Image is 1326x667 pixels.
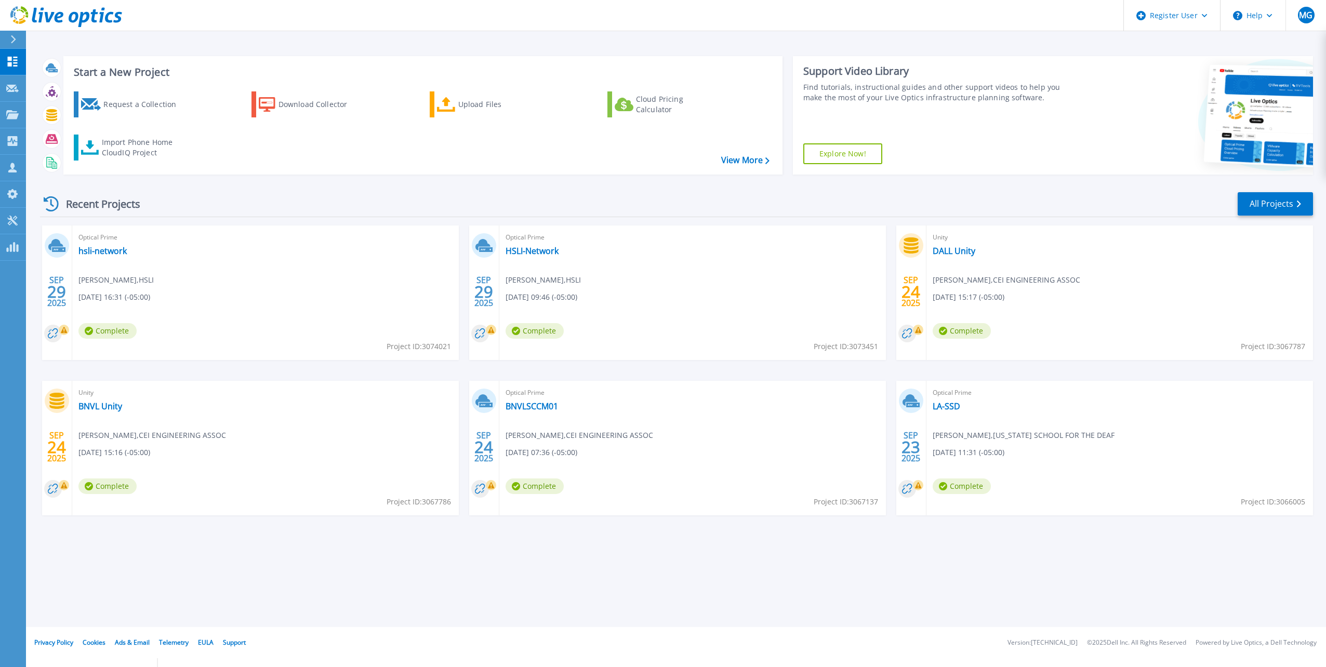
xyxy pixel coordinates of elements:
span: [PERSON_NAME] , CEI ENGINEERING ASSOC [933,274,1080,286]
span: [PERSON_NAME] , CEI ENGINEERING ASSOC [78,430,226,441]
a: Privacy Policy [34,638,73,647]
span: [DATE] 11:31 (-05:00) [933,447,1004,458]
h3: Start a New Project [74,66,769,78]
span: Project ID: 3073451 [814,341,878,352]
span: [DATE] 16:31 (-05:00) [78,291,150,303]
span: [DATE] 15:16 (-05:00) [78,447,150,458]
div: Request a Collection [103,94,187,115]
a: HSLI-Network [506,246,559,256]
div: Import Phone Home CloudIQ Project [102,137,183,158]
a: Support [223,638,246,647]
span: Optical Prime [933,387,1307,398]
span: MG [1299,11,1312,19]
li: Powered by Live Optics, a Dell Technology [1196,639,1317,646]
a: BNVLSCCM01 [506,401,558,411]
a: Request a Collection [74,91,190,117]
span: [PERSON_NAME] , CEI ENGINEERING ASSOC [506,430,653,441]
span: Unity [78,387,453,398]
li: Version: [TECHNICAL_ID] [1007,639,1078,646]
span: 24 [901,287,920,296]
a: Cookies [83,638,105,647]
a: View More [721,155,770,165]
a: BNVL Unity [78,401,122,411]
span: [DATE] 09:46 (-05:00) [506,291,577,303]
span: Optical Prime [78,232,453,243]
a: Download Collector [251,91,367,117]
div: SEP 2025 [901,273,921,311]
div: SEP 2025 [47,273,67,311]
span: Project ID: 3067137 [814,496,878,508]
span: Complete [933,323,991,339]
span: [PERSON_NAME] , [US_STATE] SCHOOL FOR THE DEAF [933,430,1115,441]
span: [PERSON_NAME] , HSLI [506,274,581,286]
span: Project ID: 3067787 [1241,341,1305,352]
span: [DATE] 15:17 (-05:00) [933,291,1004,303]
a: Upload Files [430,91,546,117]
span: Complete [78,323,137,339]
span: 24 [47,443,66,451]
div: SEP 2025 [47,428,67,466]
span: Project ID: 3066005 [1241,496,1305,508]
span: Complete [506,478,564,494]
span: Complete [506,323,564,339]
span: 29 [47,287,66,296]
a: EULA [198,638,214,647]
span: Optical Prime [506,387,880,398]
span: [PERSON_NAME] , HSLI [78,274,154,286]
a: hsli-network [78,246,127,256]
span: Project ID: 3074021 [387,341,451,352]
a: DALL Unity [933,246,975,256]
div: Find tutorials, instructional guides and other support videos to help you make the most of your L... [803,82,1072,103]
div: Support Video Library [803,64,1072,78]
span: Complete [933,478,991,494]
div: Upload Files [458,94,541,115]
div: Cloud Pricing Calculator [636,94,719,115]
li: © 2025 Dell Inc. All Rights Reserved [1087,639,1186,646]
span: 29 [474,287,493,296]
div: Download Collector [279,94,362,115]
span: Project ID: 3067786 [387,496,451,508]
a: All Projects [1238,192,1313,216]
a: Ads & Email [115,638,150,647]
a: Explore Now! [803,143,882,164]
a: Telemetry [159,638,189,647]
span: Optical Prime [506,232,880,243]
div: SEP 2025 [901,428,921,466]
a: LA-SSD [933,401,960,411]
a: Cloud Pricing Calculator [607,91,723,117]
div: Recent Projects [40,191,154,217]
span: [DATE] 07:36 (-05:00) [506,447,577,458]
div: SEP 2025 [474,428,494,466]
span: Complete [78,478,137,494]
span: 24 [474,443,493,451]
span: Unity [933,232,1307,243]
div: SEP 2025 [474,273,494,311]
span: 23 [901,443,920,451]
